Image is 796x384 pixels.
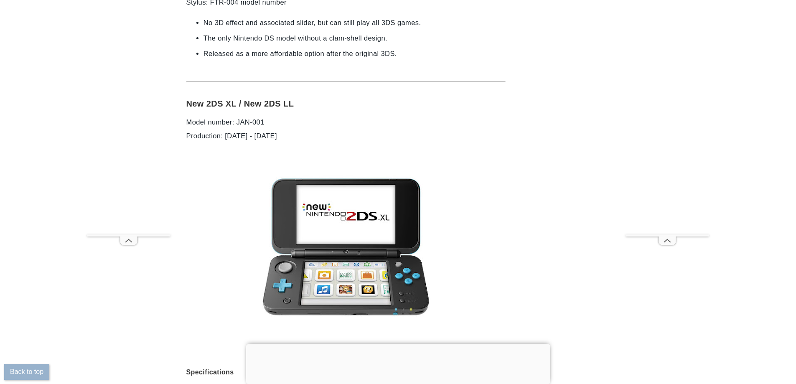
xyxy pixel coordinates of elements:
li: Released as a more affordable option after the original 3DS. [203,47,488,61]
iframe: Advertisement [87,19,170,234]
li: No 3D effect and associated slider, but can still play all 3DS games. [203,16,488,30]
p: Model number: JAN-001 Production: [DATE] - [DATE] [186,115,506,143]
iframe: Advertisement [246,344,550,382]
li: The only Nintendo DS model without a clam-shell design. [203,31,488,45]
iframe: Advertisement [626,19,709,234]
h2: New 2DS XL / New 2DS LL [186,86,506,109]
h3: Specifications [186,359,506,379]
button: Back to top [4,364,49,380]
img: Photo of New Nintendo 2DS XL / New Nintendo 2DS LL [246,157,446,337]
